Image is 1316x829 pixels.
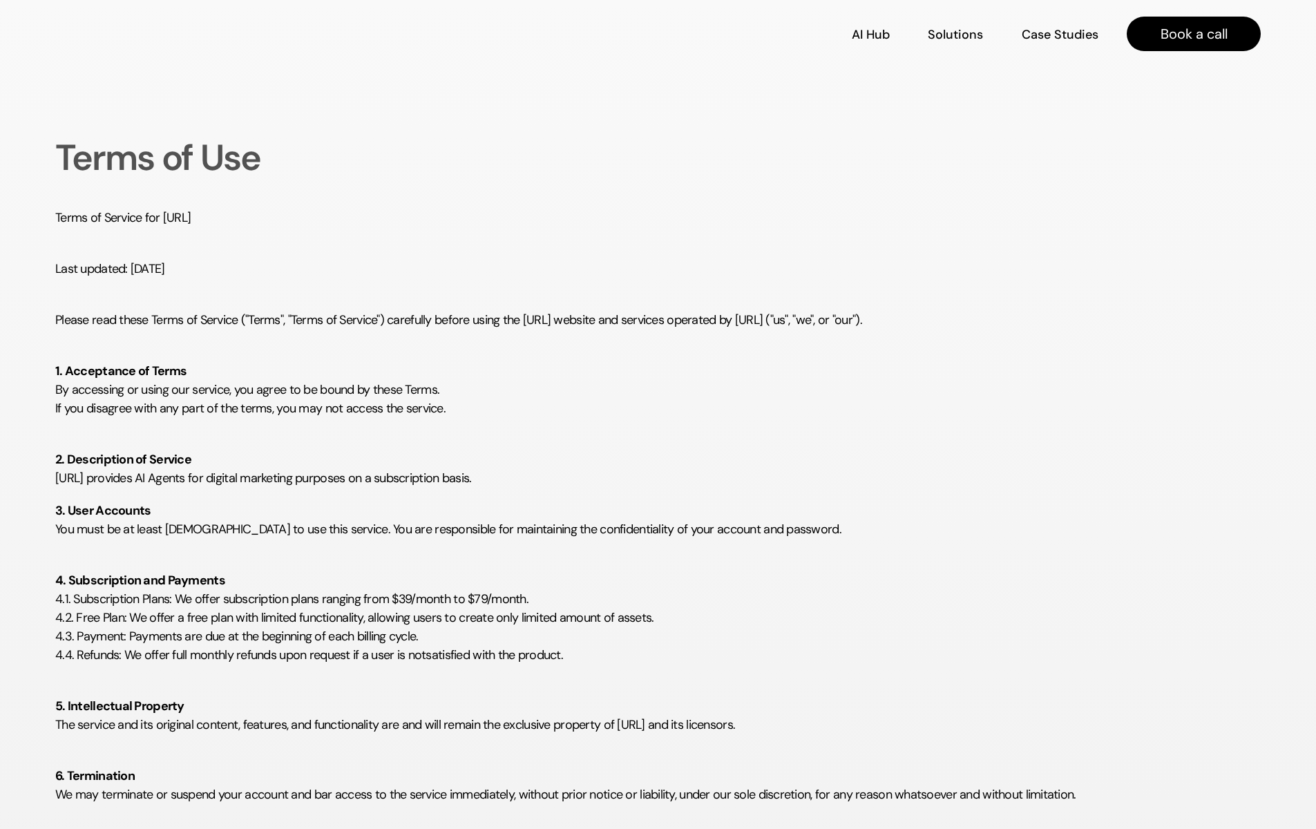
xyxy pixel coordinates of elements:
a: Book a call [1127,17,1261,51]
p: Book a call [1161,24,1228,44]
p: Solutions [928,26,983,44]
p: AI Hub [852,26,890,44]
strong: 6. Termination [55,768,135,784]
p: 4.1. Subscription Plans: We offer subscription plans ranging from $39/month to $79/month. 4.2. Fr... [55,553,1261,665]
strong: 4. Subscription and Payments [55,572,225,589]
a: Solutions [928,22,983,46]
p: [URL] provides AI Agents for digital marketing purposes on a subscription basis. [55,432,1261,488]
p: By accessing or using our service, you agree to be bound by these Terms. If you disagree with any... [55,343,1261,418]
p: Please read these Terms of Service ("Terms", "Terms of Service") carefully before using the [URL]... [55,292,1261,330]
nav: Main navigation [175,17,1261,51]
a: AI Hub [852,22,890,46]
a: Case Studies [1021,22,1099,46]
p: Terms of Service for [URL] [55,209,1261,227]
strong: 5. Intellectual Property [55,698,184,714]
h1: Terms of Use [55,134,535,181]
p: Case Studies [1022,26,1098,44]
strong: 1. Acceptance of Terms [55,363,187,379]
p: We may terminate or suspend your account and bar access to the service immediately, without prior... [55,748,1261,804]
p: The service and its original content, features, and functionality are and will remain the exclusi... [55,678,1261,734]
p: You must be at least [DEMOGRAPHIC_DATA] to use this service. You are responsible for maintaining ... [55,502,1261,539]
strong: 3. User Accounts [55,502,151,519]
p: Last updated: [DATE] [55,241,1261,278]
strong: 2. Description of Service [55,451,191,468]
